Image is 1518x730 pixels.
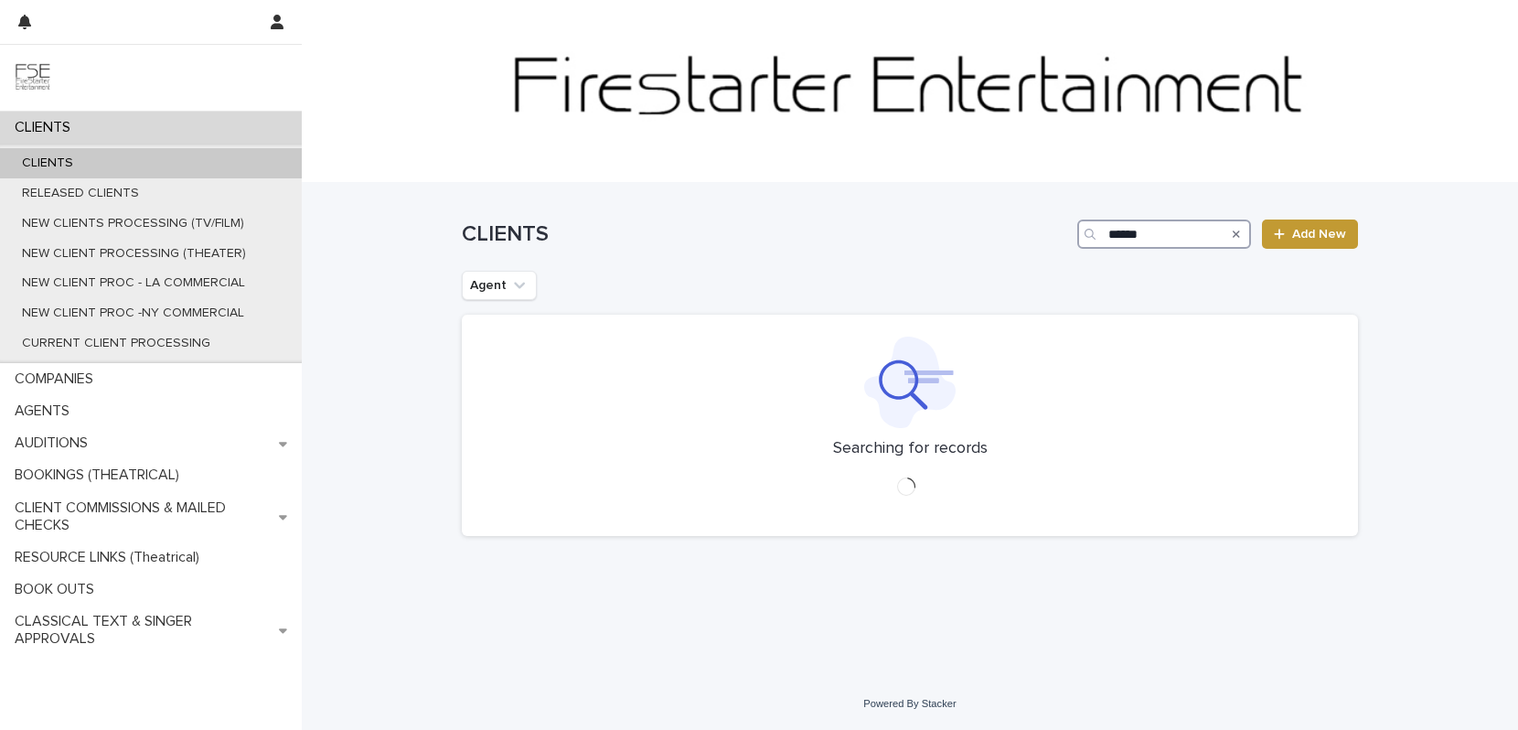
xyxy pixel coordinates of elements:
[7,581,109,598] p: BOOK OUTS
[7,467,194,484] p: BOOKINGS (THEATRICAL)
[462,221,1070,248] h1: CLIENTS
[1292,228,1346,241] span: Add New
[7,246,261,262] p: NEW CLIENT PROCESSING (THEATER)
[7,119,85,136] p: CLIENTS
[7,403,84,420] p: AGENTS
[863,698,956,709] a: Powered By Stacker
[7,306,259,321] p: NEW CLIENT PROC -NY COMMERCIAL
[7,186,154,201] p: RELEASED CLIENTS
[1077,220,1251,249] input: Search
[7,613,279,648] p: CLASSICAL TEXT & SINGER APPROVALS
[7,370,108,388] p: COMPANIES
[7,435,102,452] p: AUDITIONS
[15,59,51,96] img: 9JgRvJ3ETPGCJDhvPVA5
[7,275,260,291] p: NEW CLIENT PROC - LA COMMERCIAL
[7,336,225,351] p: CURRENT CLIENT PROCESSING
[1262,220,1358,249] a: Add New
[7,216,259,231] p: NEW CLIENTS PROCESSING (TV/FILM)
[833,439,988,459] p: Searching for records
[7,156,88,171] p: CLIENTS
[7,549,214,566] p: RESOURCE LINKS (Theatrical)
[462,271,537,300] button: Agent
[7,499,279,534] p: CLIENT COMMISSIONS & MAILED CHECKS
